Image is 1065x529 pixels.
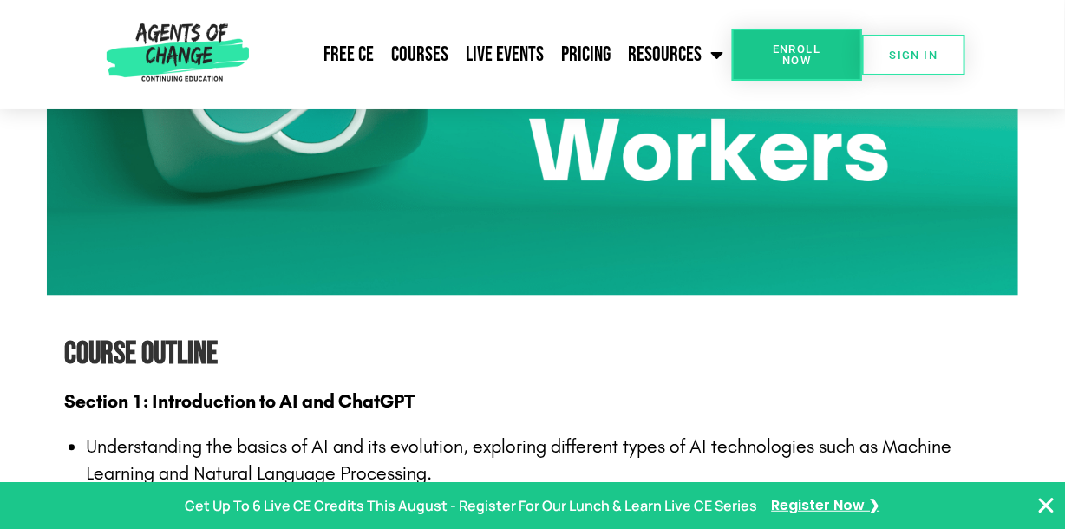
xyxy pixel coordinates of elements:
[382,33,457,76] a: Courses
[64,336,218,373] b: Course Outline
[760,43,834,66] span: Enroll Now
[552,33,619,76] a: Pricing
[1036,495,1056,516] button: Close Banner
[890,49,938,61] span: SIGN IN
[256,33,732,76] nav: Menu
[315,33,382,76] a: Free CE
[619,33,732,76] a: Resources
[862,35,966,75] a: SIGN IN
[772,493,880,519] a: Register Now ❯
[64,390,415,413] strong: Section 1: Introduction to AI and ChatGPT
[732,29,862,81] a: Enroll Now
[86,434,1001,487] li: Understanding the basics of AI and its evolution, exploring different types of AI technologies su...
[186,493,758,519] p: Get Up To 6 Live CE Credits This August - Register For Our Lunch & Learn Live CE Series
[457,33,552,76] a: Live Events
